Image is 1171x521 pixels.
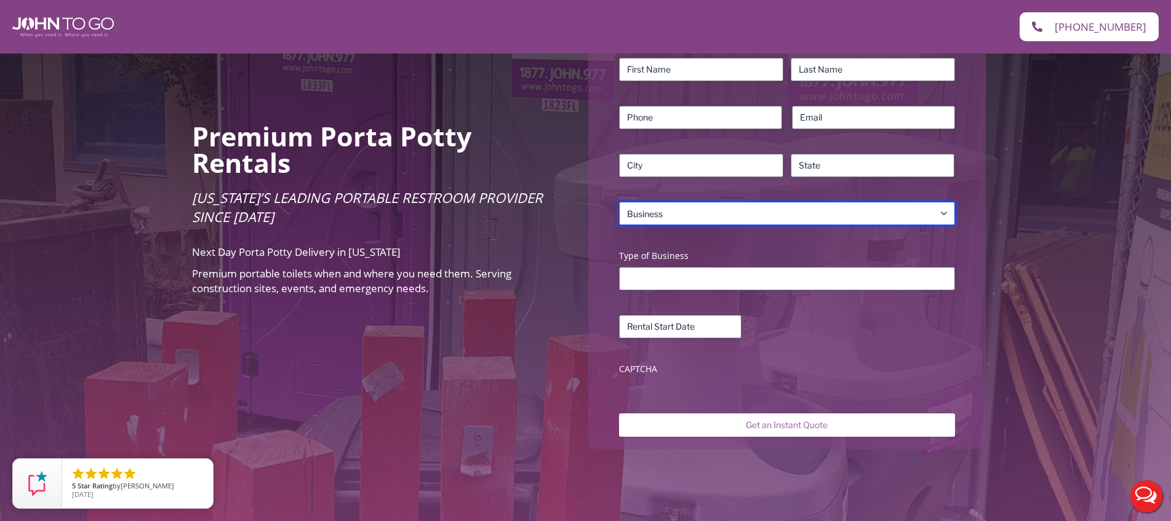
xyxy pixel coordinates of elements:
input: City [619,154,783,177]
li:  [71,466,86,481]
span: Star Rating [78,481,113,490]
span: [US_STATE]’s Leading Portable Restroom Provider Since [DATE] [192,188,543,226]
span: [PHONE_NUMBER] [1055,22,1146,32]
label: CAPTCHA [619,363,954,375]
label: Type of Business [619,250,954,262]
input: Email [792,106,955,129]
img: Review Rating [25,471,50,496]
img: John To Go [12,17,114,37]
span: by [72,482,203,491]
span: [PERSON_NAME] [121,481,174,490]
input: Rental Start Date [619,315,741,338]
span: Next Day Porta Potty Delivery in [US_STATE] [192,245,401,259]
span: Premium portable toilets when and where you need them. Serving construction sites, events, and em... [192,266,511,295]
input: First Name [619,58,783,81]
h2: Premium Porta Potty Rentals [192,123,570,176]
input: State [791,154,955,177]
input: Last Name [791,58,955,81]
li:  [97,466,111,481]
li:  [122,466,137,481]
input: Get an Instant Quote [619,413,954,437]
li:  [110,466,124,481]
li:  [84,466,98,481]
input: Phone [619,106,782,129]
span: [DATE] [72,490,94,499]
button: Live Chat [1122,472,1171,521]
a: [PHONE_NUMBER] [1020,12,1159,41]
span: 5 [72,481,76,490]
